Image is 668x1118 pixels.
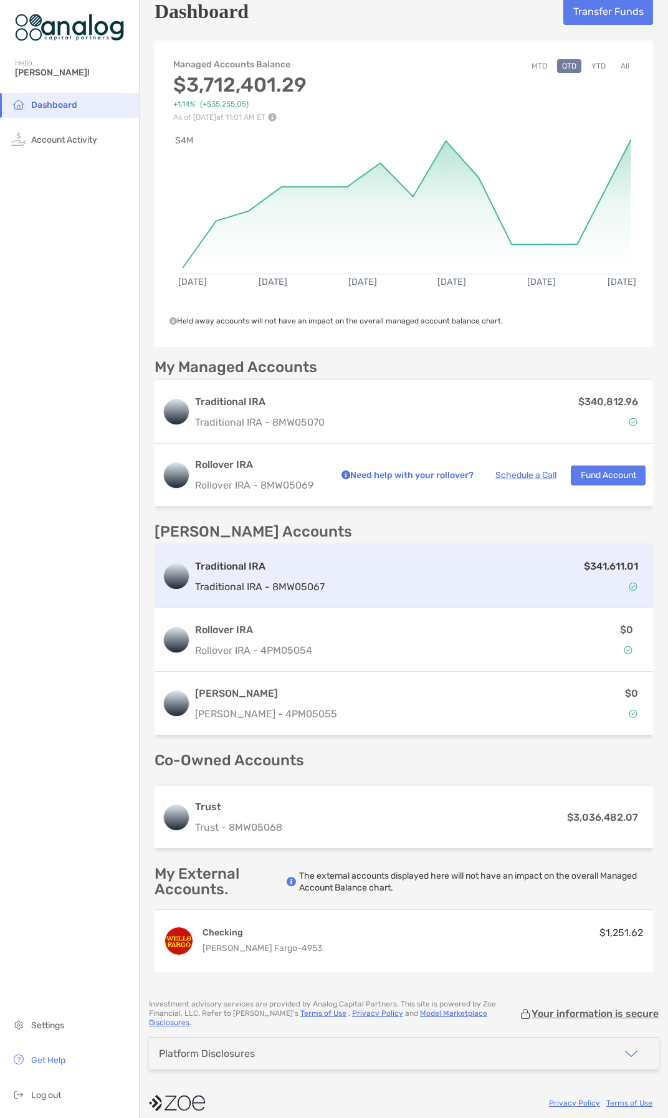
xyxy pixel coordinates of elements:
button: YTD [586,59,611,73]
img: Account Status icon [629,709,637,718]
img: logo account [164,628,189,652]
h3: Trust [195,800,282,815]
img: settings icon [11,1017,26,1032]
img: logout icon [11,1087,26,1102]
p: Rollover IRA - 4PM05054 [195,643,399,658]
h3: Rollover IRA [195,623,399,638]
img: Account Status icon [629,418,637,426]
div: Platform Disclosures [159,1048,255,1059]
span: 4953 [302,943,322,953]
img: Account Status icon [629,582,637,591]
span: Log out [31,1090,61,1101]
p: My External Accounts. [155,866,287,897]
a: Model Marketplace Disclosures [149,1009,487,1027]
text: [DATE] [528,277,556,288]
span: $1,251.62 [599,927,643,939]
a: Terms of Use [300,1009,346,1018]
p: Investment advisory services are provided by Analog Capital Partners . This site is powered by Zo... [149,1000,519,1028]
p: $3,036,482.07 [567,810,638,825]
h3: $3,712,401.29 [173,73,307,97]
a: Privacy Policy [352,1009,403,1018]
button: All [616,59,634,73]
h3: Rollover IRA [195,457,324,472]
span: +1.14% [173,100,195,109]
span: [PERSON_NAME]! [15,67,131,78]
p: Co-Owned Accounts [155,753,653,768]
img: EVERYDAY CHECKING ...4953 [165,927,193,955]
span: Account Activity [31,135,97,145]
img: Performance Info [268,113,277,122]
img: logo account [164,564,189,589]
text: $4M [175,135,193,146]
span: (+$35,255.05) [200,100,249,109]
h3: [PERSON_NAME] [195,686,337,701]
p: Need help with your rollover? [338,467,474,483]
img: Account Status icon [624,646,632,654]
p: Trust - 8MW05068 [195,819,282,835]
h4: Managed Accounts Balance [173,59,307,70]
p: As of [DATE] at 11:01 AM ET [173,113,307,122]
p: Traditional IRA - 8MW05070 [195,414,325,430]
p: My Managed Accounts [155,360,317,375]
img: company logo [149,1089,205,1117]
text: [DATE] [178,277,207,288]
button: QTD [557,59,581,73]
img: icon arrow [624,1046,639,1061]
img: info [287,877,296,887]
p: Your information is secure [532,1008,659,1020]
img: logo account [164,805,189,830]
span: [PERSON_NAME] Fargo - [203,943,302,953]
text: [DATE] [608,277,637,288]
img: logo account [164,463,189,488]
img: logo account [164,399,189,424]
img: household icon [11,97,26,112]
a: Schedule a Call [495,470,556,480]
button: MTD [527,59,552,73]
h4: Checking [203,927,322,939]
button: Fund Account [571,466,646,485]
a: Privacy Policy [549,1099,600,1107]
span: Settings [31,1020,64,1031]
p: $0 [620,622,633,638]
text: [DATE] [438,277,467,288]
p: $340,812.96 [578,394,638,409]
p: Rollover IRA - 8MW05069 [195,477,324,493]
p: [PERSON_NAME] - 4PM05055 [195,706,337,722]
text: [DATE] [259,277,287,288]
p: Traditional IRA - 8MW05067 [195,579,325,595]
text: [DATE] [348,277,377,288]
p: [PERSON_NAME] Accounts [155,524,352,540]
h3: Traditional IRA [195,559,325,574]
p: The external accounts displayed here will not have an impact on the overall Managed Account Balan... [299,870,653,894]
span: Held away accounts will not have an impact on the overall managed account balance chart. [169,317,503,325]
img: get-help icon [11,1052,26,1067]
img: logo account [164,691,189,716]
p: $341,611.01 [584,558,638,574]
img: Zoe Logo [15,5,124,50]
p: $0 [625,686,638,701]
h3: Traditional IRA [195,394,325,409]
span: Dashboard [31,100,77,110]
a: Terms of Use [606,1099,652,1107]
span: Get Help [31,1055,65,1066]
img: activity icon [11,131,26,146]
